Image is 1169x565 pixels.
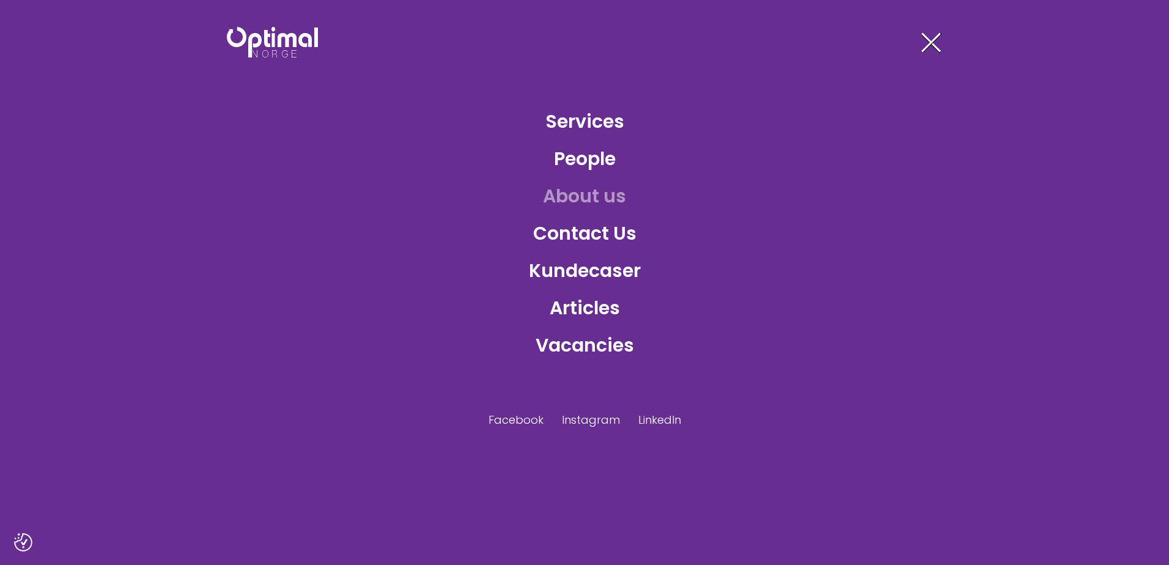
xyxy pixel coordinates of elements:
a: Vacancies [526,325,644,365]
a: People [544,139,625,179]
a: Facebook [489,412,544,428]
img: Revisit consent button [14,533,32,552]
a: Instagram [562,412,620,428]
a: Kundecaser [519,251,651,290]
a: Services [536,102,634,141]
a: LinkedIn [638,412,681,428]
img: Optimal Norway [227,27,318,57]
button: Consent preferences [14,533,32,552]
a: Contact Us [523,213,646,253]
a: About us [533,176,636,216]
a: Articles [540,288,630,328]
